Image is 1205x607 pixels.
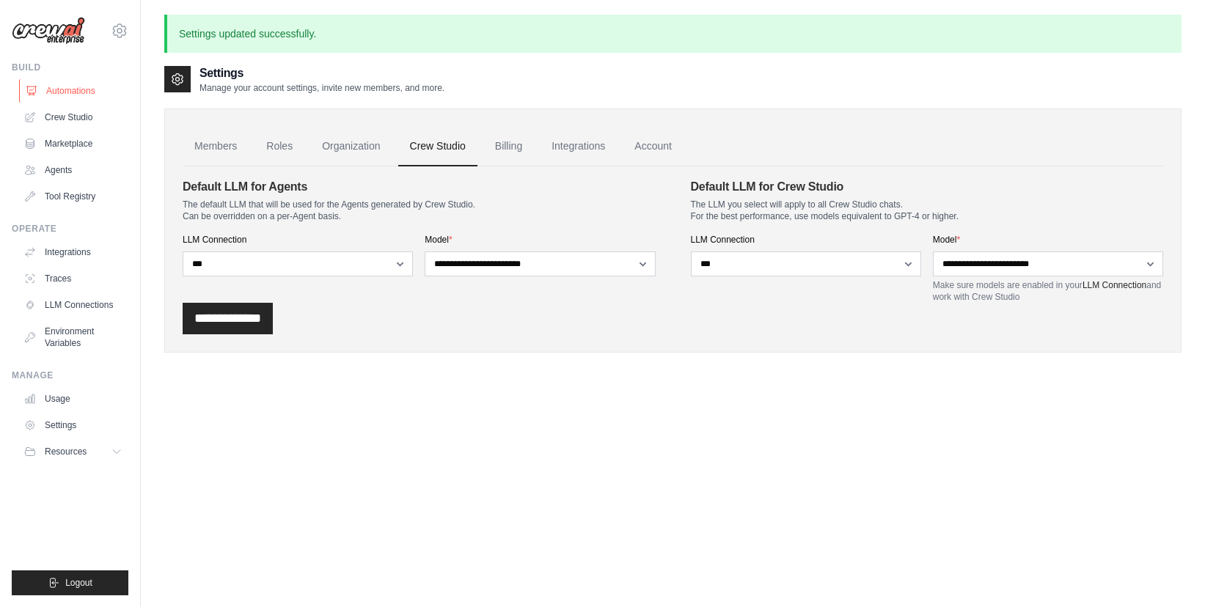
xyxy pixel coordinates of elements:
[691,199,1164,222] p: The LLM you select will apply to all Crew Studio chats. For the best performance, use models equi...
[933,234,1163,246] label: Model
[691,234,921,246] label: LLM Connection
[18,240,128,264] a: Integrations
[18,267,128,290] a: Traces
[183,178,656,196] h4: Default LLM for Agents
[18,387,128,411] a: Usage
[623,127,684,166] a: Account
[18,132,128,155] a: Marketplace
[183,199,656,222] p: The default LLM that will be used for the Agents generated by Crew Studio. Can be overridden on a...
[18,320,128,355] a: Environment Variables
[310,127,392,166] a: Organization
[12,369,128,381] div: Manage
[199,65,444,82] h2: Settings
[45,446,87,457] span: Resources
[12,570,128,595] button: Logout
[12,62,128,73] div: Build
[183,234,413,246] label: LLM Connection
[12,17,85,45] img: Logo
[18,293,128,317] a: LLM Connections
[12,223,128,235] div: Operate
[164,15,1182,53] p: Settings updated successfully.
[65,577,92,589] span: Logout
[18,106,128,129] a: Crew Studio
[18,158,128,182] a: Agents
[254,127,304,166] a: Roles
[691,178,1164,196] h4: Default LLM for Crew Studio
[933,279,1163,303] p: Make sure models are enabled in your and work with Crew Studio
[19,79,130,103] a: Automations
[183,127,249,166] a: Members
[425,234,655,246] label: Model
[1083,280,1146,290] a: LLM Connection
[18,185,128,208] a: Tool Registry
[18,413,128,437] a: Settings
[18,440,128,463] button: Resources
[199,82,444,94] p: Manage your account settings, invite new members, and more.
[540,127,617,166] a: Integrations
[483,127,534,166] a: Billing
[398,127,477,166] a: Crew Studio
